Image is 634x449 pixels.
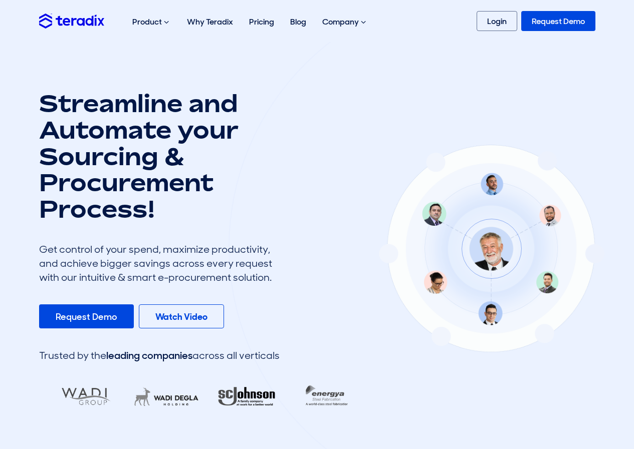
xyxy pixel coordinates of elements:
div: Get control of your spend, maximize productivity, and achieve bigger savings across every request... [39,242,280,284]
div: Product [124,6,179,38]
b: Watch Video [155,311,207,323]
div: Trusted by the across all verticals [39,348,280,362]
a: Request Demo [521,11,595,31]
a: Why Teradix [179,6,241,38]
div: Company [314,6,376,38]
img: Teradix logo [39,14,104,28]
span: leading companies [106,349,192,362]
img: RA [130,380,211,413]
h1: Streamline and Automate your Sourcing & Procurement Process! [39,90,280,222]
a: Pricing [241,6,282,38]
a: Watch Video [139,304,224,328]
a: Blog [282,6,314,38]
img: Bariq [210,380,291,413]
a: Login [477,11,517,31]
a: Request Demo [39,304,134,328]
